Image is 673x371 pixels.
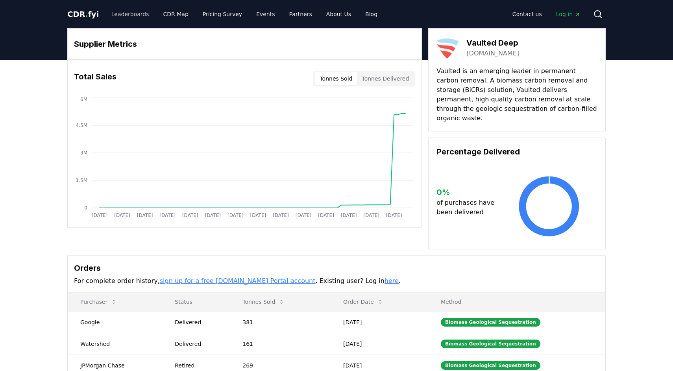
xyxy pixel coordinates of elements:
[175,362,224,369] div: Retired
[331,311,428,333] td: [DATE]
[434,298,599,306] p: Method
[331,333,428,354] td: [DATE]
[359,7,384,21] a: Blog
[441,340,540,348] div: Biomass Geological Sequestration
[506,7,587,21] nav: Main
[175,318,224,326] div: Delivered
[74,276,599,286] p: For complete order history, . Existing user? Log in .
[205,213,221,218] tspan: [DATE]
[436,146,597,158] h3: Percentage Delivered
[76,178,87,183] tspan: 1.5M
[80,150,87,156] tspan: 3M
[273,213,289,218] tspan: [DATE]
[92,213,108,218] tspan: [DATE]
[283,7,318,21] a: Partners
[341,213,357,218] tspan: [DATE]
[227,213,244,218] tspan: [DATE]
[105,7,155,21] a: Leaderboards
[80,97,87,102] tspan: 6M
[114,213,130,218] tspan: [DATE]
[67,9,99,20] a: CDR.fyi
[296,213,312,218] tspan: [DATE]
[230,311,331,333] td: 381
[320,7,357,21] a: About Us
[556,10,581,18] span: Log in
[385,277,399,285] a: here
[68,333,162,354] td: Watershed
[159,213,176,218] tspan: [DATE]
[250,7,281,21] a: Events
[175,340,224,348] div: Delivered
[74,38,415,50] h3: Supplier Metrics
[236,294,291,310] button: Tonnes Sold
[436,198,501,217] p: of purchases have been delivered
[67,9,99,19] span: CDR fyi
[436,66,597,123] p: Vaulted is an emerging leader in permanent carbon removal. A biomass carbon removal and storage (...
[357,72,414,85] button: Tonnes Delivered
[196,7,248,21] a: Pricing Survey
[74,71,116,86] h3: Total Sales
[137,213,153,218] tspan: [DATE]
[85,9,88,19] span: .
[105,7,384,21] nav: Main
[84,205,87,211] tspan: 0
[506,7,548,21] a: Contact us
[436,186,501,198] h3: 0 %
[315,72,357,85] button: Tonnes Sold
[436,37,459,59] img: Vaulted Deep-logo
[157,7,195,21] a: CDR Map
[168,298,224,306] p: Status
[230,333,331,354] td: 161
[68,311,162,333] td: Google
[441,318,540,327] div: Biomass Geological Sequestration
[74,294,123,310] button: Purchaser
[386,213,402,218] tspan: [DATE]
[250,213,266,218] tspan: [DATE]
[550,7,587,21] a: Log in
[466,49,519,58] a: [DOMAIN_NAME]
[76,123,87,128] tspan: 4.5M
[160,277,316,285] a: sign up for a free [DOMAIN_NAME] Portal account
[466,37,519,49] h3: Vaulted Deep
[337,294,390,310] button: Order Date
[74,262,599,274] h3: Orders
[182,213,198,218] tspan: [DATE]
[363,213,379,218] tspan: [DATE]
[318,213,334,218] tspan: [DATE]
[441,361,540,370] div: Biomass Geological Sequestration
